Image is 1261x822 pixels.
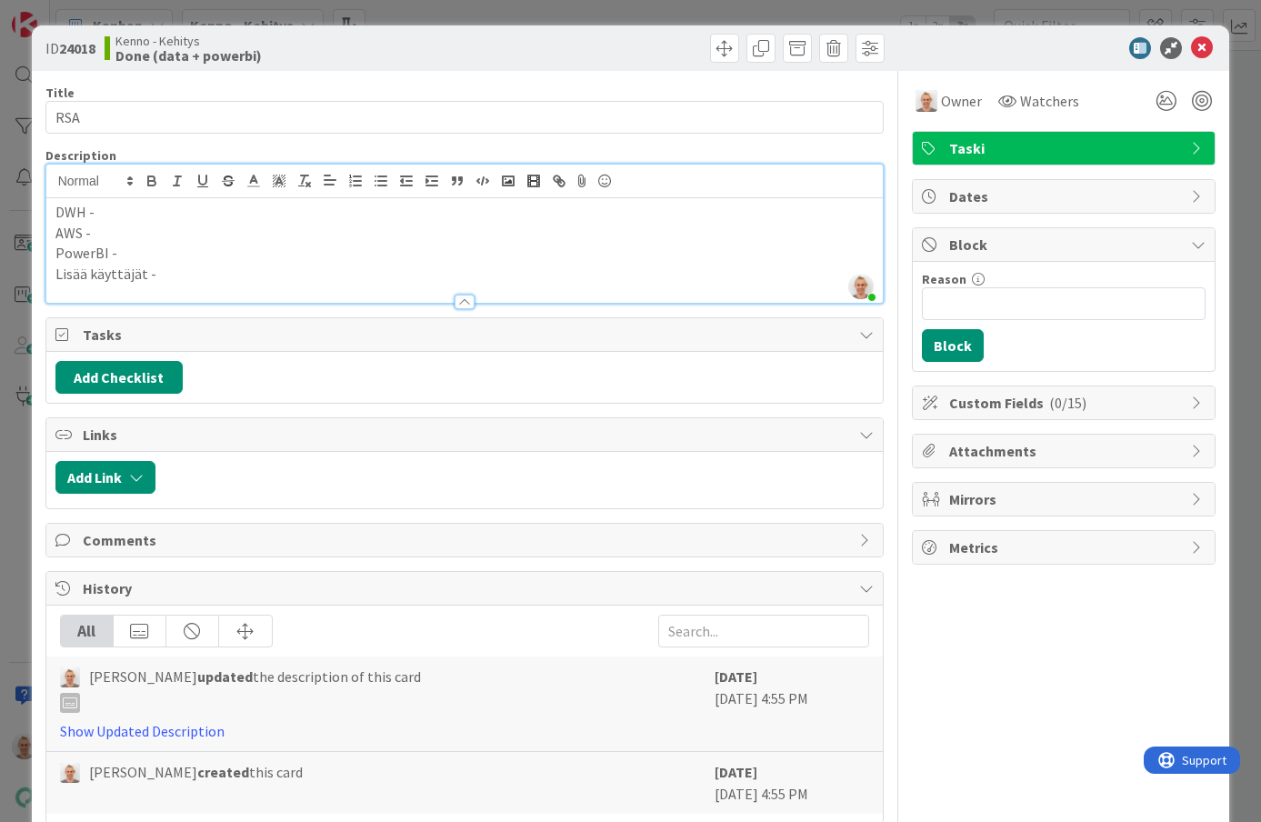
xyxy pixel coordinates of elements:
span: Kenno - Kehitys [115,34,262,48]
label: Title [45,85,75,101]
span: Taski [949,137,1182,159]
span: Dates [949,185,1182,207]
span: Owner [941,90,982,112]
span: Links [83,424,851,446]
p: Lisää käyttäjät - [55,264,875,285]
button: Add Link [55,461,155,494]
b: 24018 [59,39,95,57]
input: type card name here... [45,101,885,134]
label: Reason [922,271,966,287]
span: Watchers [1020,90,1079,112]
span: Mirrors [949,488,1182,510]
b: [DATE] [715,763,757,781]
button: Add Checklist [55,361,183,394]
img: PM [60,667,80,687]
span: Metrics [949,536,1182,558]
span: Block [949,234,1182,256]
span: ID [45,37,95,59]
a: Show Updated Description [60,722,225,740]
img: Hd6QHNB22Tefik0yThpAMlsUmLxMnJWL.jpg [848,274,874,299]
span: Comments [83,529,851,551]
b: [DATE] [715,667,757,686]
img: PM [916,90,937,112]
b: created [197,763,249,781]
button: Block [922,329,984,362]
img: PM [60,763,80,783]
b: updated [197,667,253,686]
span: [PERSON_NAME] this card [89,761,303,783]
span: ( 0/15 ) [1049,394,1086,412]
div: [DATE] 4:55 PM [715,761,869,805]
span: History [83,577,851,599]
div: All [61,616,114,647]
span: [PERSON_NAME] the description of this card [89,666,421,713]
b: Done (data + powerbi) [115,48,262,63]
p: AWS - [55,223,875,244]
span: Custom Fields [949,392,1182,414]
input: Search... [658,615,869,647]
p: PowerBI - [55,243,875,264]
span: Support [38,3,83,25]
div: [DATE] 4:55 PM [715,666,869,742]
span: Tasks [83,324,851,346]
span: Description [45,147,116,164]
p: DWH - [55,202,875,223]
span: Attachments [949,440,1182,462]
